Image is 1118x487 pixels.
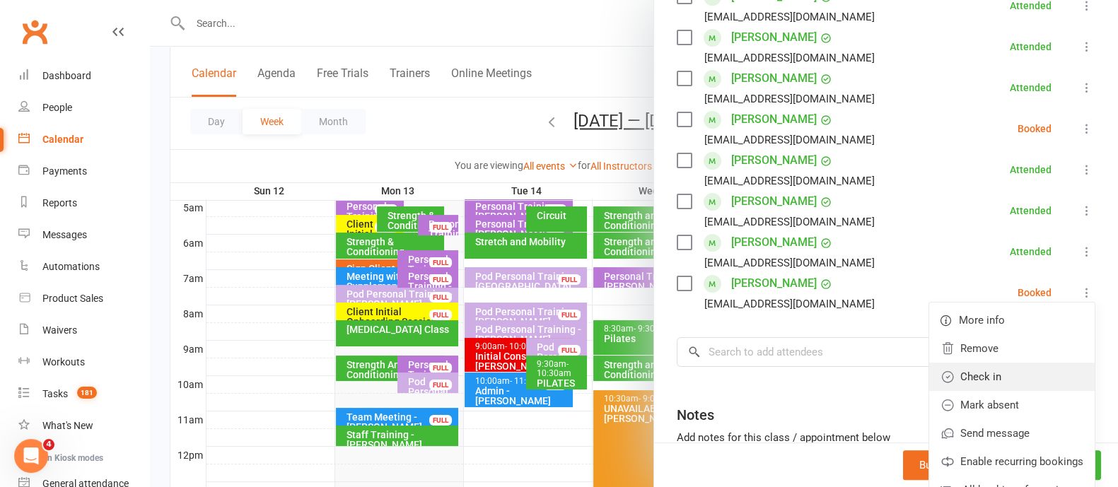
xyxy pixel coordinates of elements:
a: Automations [18,251,149,283]
div: Attended [1010,247,1052,257]
a: Product Sales [18,283,149,315]
div: People [42,102,72,113]
div: [EMAIL_ADDRESS][DOMAIN_NAME] [704,131,875,149]
div: Attended [1010,83,1052,93]
a: Tasks 181 [18,378,149,410]
a: Workouts [18,346,149,378]
div: Notes [677,405,714,425]
div: Workouts [42,356,85,368]
div: [EMAIL_ADDRESS][DOMAIN_NAME] [704,49,875,67]
div: Calendar [42,134,83,145]
a: Enable recurring bookings [929,447,1095,476]
button: Bulk add attendees [903,450,1025,480]
a: [PERSON_NAME] [731,26,817,49]
div: [EMAIL_ADDRESS][DOMAIN_NAME] [704,90,875,108]
a: [PERSON_NAME] [731,190,817,213]
a: [PERSON_NAME] [731,272,817,295]
div: Automations [42,261,100,272]
div: [EMAIL_ADDRESS][DOMAIN_NAME] [704,295,875,313]
a: Payments [18,156,149,187]
a: Dashboard [18,60,149,92]
a: Send message [929,419,1095,447]
a: [PERSON_NAME] [731,149,817,172]
div: Add notes for this class / appointment below [677,429,1095,446]
div: Attended [1010,1,1052,11]
div: Attended [1010,206,1052,216]
a: Messages [18,219,149,251]
div: Tasks [42,388,68,399]
div: Dashboard [42,70,91,81]
div: [EMAIL_ADDRESS][DOMAIN_NAME] [704,254,875,272]
div: Product Sales [42,293,103,304]
div: [EMAIL_ADDRESS][DOMAIN_NAME] [704,213,875,231]
a: Clubworx [17,14,52,49]
a: [PERSON_NAME] [731,231,817,254]
span: 181 [77,387,97,399]
a: [PERSON_NAME] [731,108,817,131]
span: 4 [43,439,54,450]
div: What's New [42,420,93,431]
input: Search to add attendees [677,337,1095,367]
div: Messages [42,229,87,240]
div: Attended [1010,165,1052,175]
a: Remove [929,334,1095,363]
div: [EMAIL_ADDRESS][DOMAIN_NAME] [704,172,875,190]
div: [EMAIL_ADDRESS][DOMAIN_NAME] [704,8,875,26]
div: Booked [1018,124,1052,134]
a: More info [929,306,1095,334]
a: Calendar [18,124,149,156]
span: More info [959,312,1005,329]
iframe: Intercom live chat [14,439,48,473]
a: Waivers [18,315,149,346]
a: What's New [18,410,149,442]
div: Waivers [42,324,77,336]
div: Payments [42,165,87,177]
div: Attended [1010,42,1052,52]
a: Check in [929,363,1095,391]
a: Mark absent [929,391,1095,419]
div: Booked [1018,288,1052,298]
a: Reports [18,187,149,219]
a: [PERSON_NAME] [731,67,817,90]
div: Reports [42,197,77,209]
a: People [18,92,149,124]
